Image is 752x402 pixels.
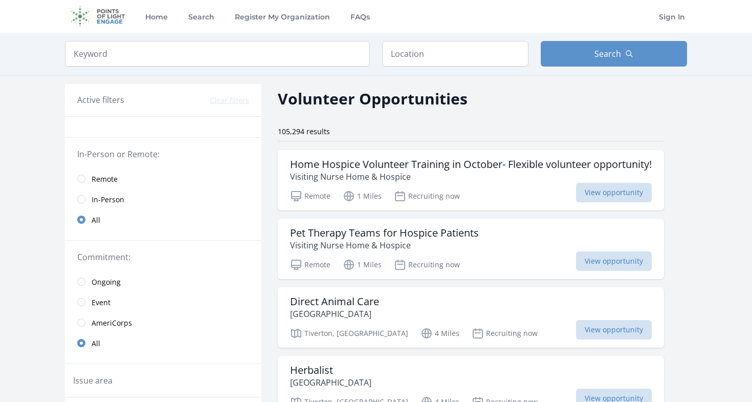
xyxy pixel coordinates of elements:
span: Search [594,48,621,60]
span: Remote [92,174,118,184]
legend: Commitment: [77,251,249,263]
h3: Home Hospice Volunteer Training in October- Flexible volunteer opportunity! [290,158,652,171]
p: Remote [290,259,330,271]
p: Recruiting now [394,190,460,202]
input: Location [382,41,528,67]
span: 105,294 results [278,126,330,136]
h2: Volunteer Opportunities [278,87,468,110]
span: All [92,338,100,349]
p: [GEOGRAPHIC_DATA] [290,308,379,320]
p: 1 Miles [343,259,382,271]
h3: Active filters [77,94,124,106]
p: Remote [290,190,330,202]
a: Pet Therapy Teams for Hospice Patients Visiting Nurse Home & Hospice Remote 1 Miles Recruiting no... [278,219,664,279]
span: AmeriCorps [92,318,132,328]
p: [GEOGRAPHIC_DATA] [290,376,371,389]
a: Ongoing [65,271,261,292]
p: Tiverton, [GEOGRAPHIC_DATA] [290,327,408,340]
span: Event [92,298,110,308]
span: View opportunity [576,183,652,202]
a: Remote [65,168,261,189]
a: Event [65,292,261,312]
h3: Herbalist [290,364,371,376]
span: View opportunity [576,251,652,271]
h3: Direct Animal Care [290,295,379,308]
p: Recruiting now [472,327,538,340]
span: View opportunity [576,320,652,340]
span: All [92,215,100,225]
h3: Pet Therapy Teams for Hospice Patients [290,227,479,239]
legend: Issue area [73,374,113,387]
legend: In-Person or Remote: [77,148,249,160]
p: Visiting Nurse Home & Hospice [290,239,479,251]
p: Recruiting now [394,259,460,271]
a: Home Hospice Volunteer Training in October- Flexible volunteer opportunity! Visiting Nurse Home &... [278,150,664,210]
input: Keyword [65,41,370,67]
a: All [65,333,261,353]
span: Ongoing [92,277,121,287]
button: Clear filters [210,95,249,105]
a: In-Person [65,189,261,209]
p: Visiting Nurse Home & Hospice [290,171,652,183]
span: In-Person [92,195,124,205]
button: Search [541,41,687,67]
a: Direct Animal Care [GEOGRAPHIC_DATA] Tiverton, [GEOGRAPHIC_DATA] 4 Miles Recruiting now View oppo... [278,287,664,348]
p: 1 Miles [343,190,382,202]
a: All [65,209,261,230]
p: 4 Miles [421,327,459,340]
a: AmeriCorps [65,312,261,333]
